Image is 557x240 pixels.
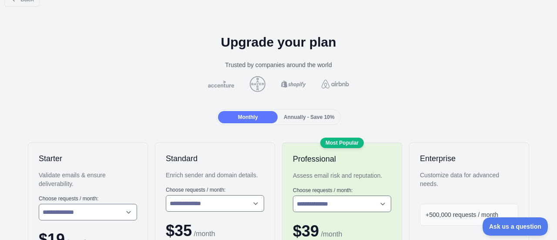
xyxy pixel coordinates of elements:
iframe: Toggle Customer Support [483,217,548,236]
div: Trusted by companies around the world [7,61,550,69]
img: airbnb [320,80,351,88]
img: shopify [279,81,308,88]
img: accenture [206,81,236,88]
img: bayer [248,76,267,92]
